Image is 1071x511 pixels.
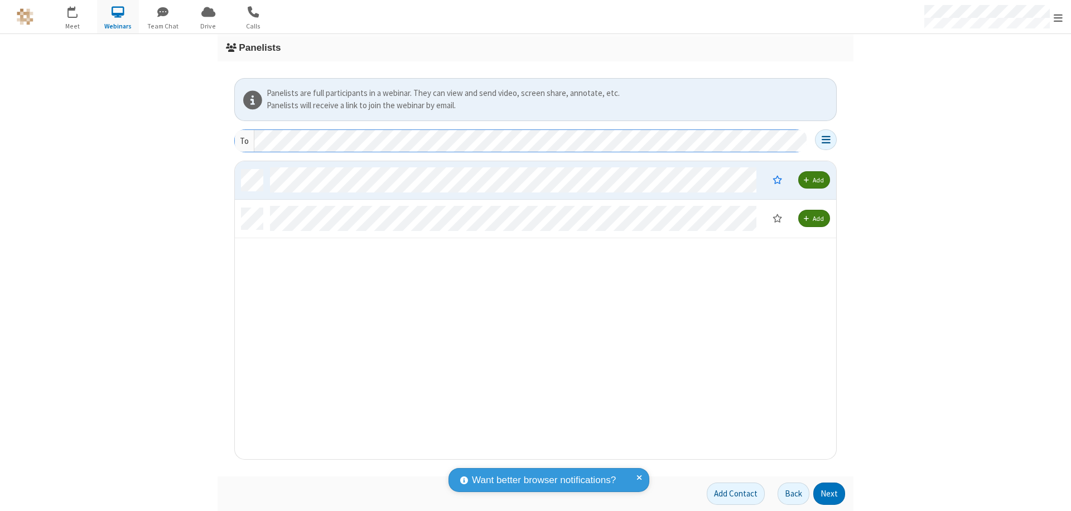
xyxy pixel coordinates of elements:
[142,21,184,31] span: Team Chat
[267,87,832,100] div: Panelists are full participants in a webinar. They can view and send video, screen share, annotat...
[52,21,94,31] span: Meet
[233,21,274,31] span: Calls
[75,6,83,15] div: 8
[226,42,845,53] h3: Panelists
[813,176,824,184] span: Add
[798,171,830,189] button: Add
[778,483,809,505] button: Back
[798,210,830,227] button: Add
[813,483,845,505] button: Next
[187,21,229,31] span: Drive
[235,130,254,152] div: To
[714,488,758,499] span: Add Contact
[765,170,790,189] button: Moderator
[813,214,824,223] span: Add
[765,209,790,228] button: Moderator
[1043,482,1063,503] iframe: Chat
[235,161,837,460] div: grid
[17,8,33,25] img: QA Selenium DO NOT DELETE OR CHANGE
[815,129,837,150] button: Open menu
[267,99,832,112] div: Panelists will receive a link to join the webinar by email.
[97,21,139,31] span: Webinars
[707,483,765,505] button: Add Contact
[472,473,616,488] span: Want better browser notifications?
